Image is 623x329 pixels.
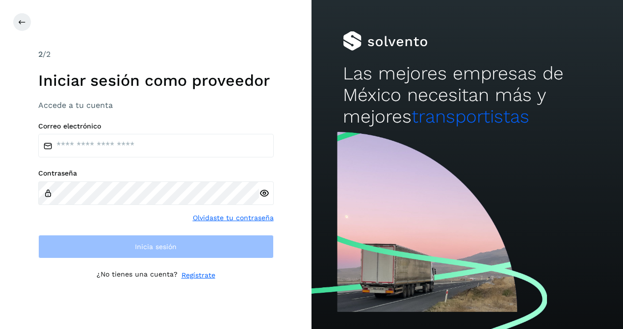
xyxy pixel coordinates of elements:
[97,270,178,280] p: ¿No tienes una cuenta?
[412,106,529,127] span: transportistas
[38,101,274,110] h3: Accede a tu cuenta
[38,49,274,60] div: /2
[38,71,274,90] h1: Iniciar sesión como proveedor
[135,243,177,250] span: Inicia sesión
[193,213,274,223] a: Olvidaste tu contraseña
[38,169,274,177] label: Contraseña
[38,235,274,258] button: Inicia sesión
[343,63,592,128] h2: Las mejores empresas de México necesitan más y mejores
[182,270,215,280] a: Regístrate
[38,50,43,59] span: 2
[38,122,274,130] label: Correo electrónico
